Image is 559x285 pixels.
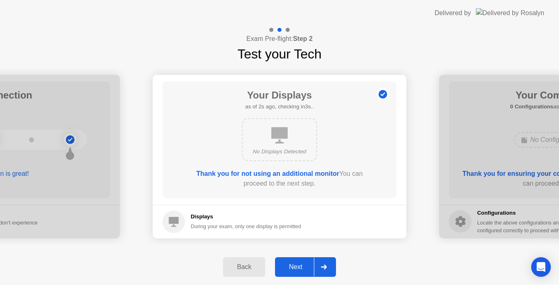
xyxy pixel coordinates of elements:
[237,44,322,64] h1: Test your Tech
[246,34,313,44] h4: Exam Pre-flight:
[275,257,336,277] button: Next
[293,35,313,42] b: Step 2
[531,257,551,277] div: Open Intercom Messenger
[476,8,544,18] img: Delivered by Rosalyn
[186,169,373,189] div: You can proceed to the next step.
[191,213,301,221] h5: Displays
[191,222,301,230] div: During your exam, only one display is permitted
[245,103,313,111] h5: as of 2s ago, checking in3s..
[245,88,313,103] h1: Your Displays
[435,8,471,18] div: Delivered by
[223,257,265,277] button: Back
[225,263,263,271] div: Back
[249,148,310,156] div: No Displays Detected
[277,263,314,271] div: Next
[196,170,339,177] b: Thank you for not using an additional monitor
